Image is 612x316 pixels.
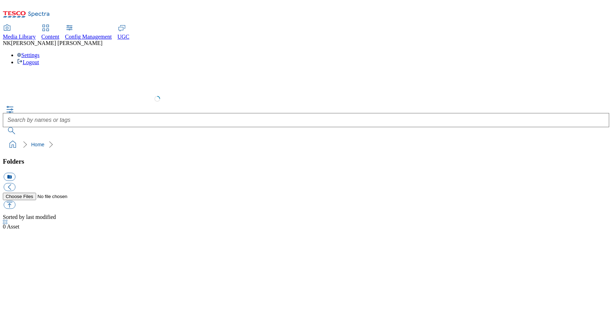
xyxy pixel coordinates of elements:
[3,214,56,220] span: Sorted by last modified
[118,25,130,40] a: UGC
[3,40,11,46] span: NK
[3,113,609,127] input: Search by names or tags
[3,25,36,40] a: Media Library
[41,25,59,40] a: Content
[3,224,19,230] span: Asset
[3,138,609,151] nav: breadcrumb
[7,139,18,150] a: home
[118,34,130,40] span: UGC
[3,34,36,40] span: Media Library
[31,142,44,147] a: Home
[65,25,112,40] a: Config Management
[17,59,39,65] a: Logout
[11,40,102,46] span: [PERSON_NAME] [PERSON_NAME]
[3,158,609,165] h3: Folders
[65,34,112,40] span: Config Management
[17,52,40,58] a: Settings
[41,34,59,40] span: Content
